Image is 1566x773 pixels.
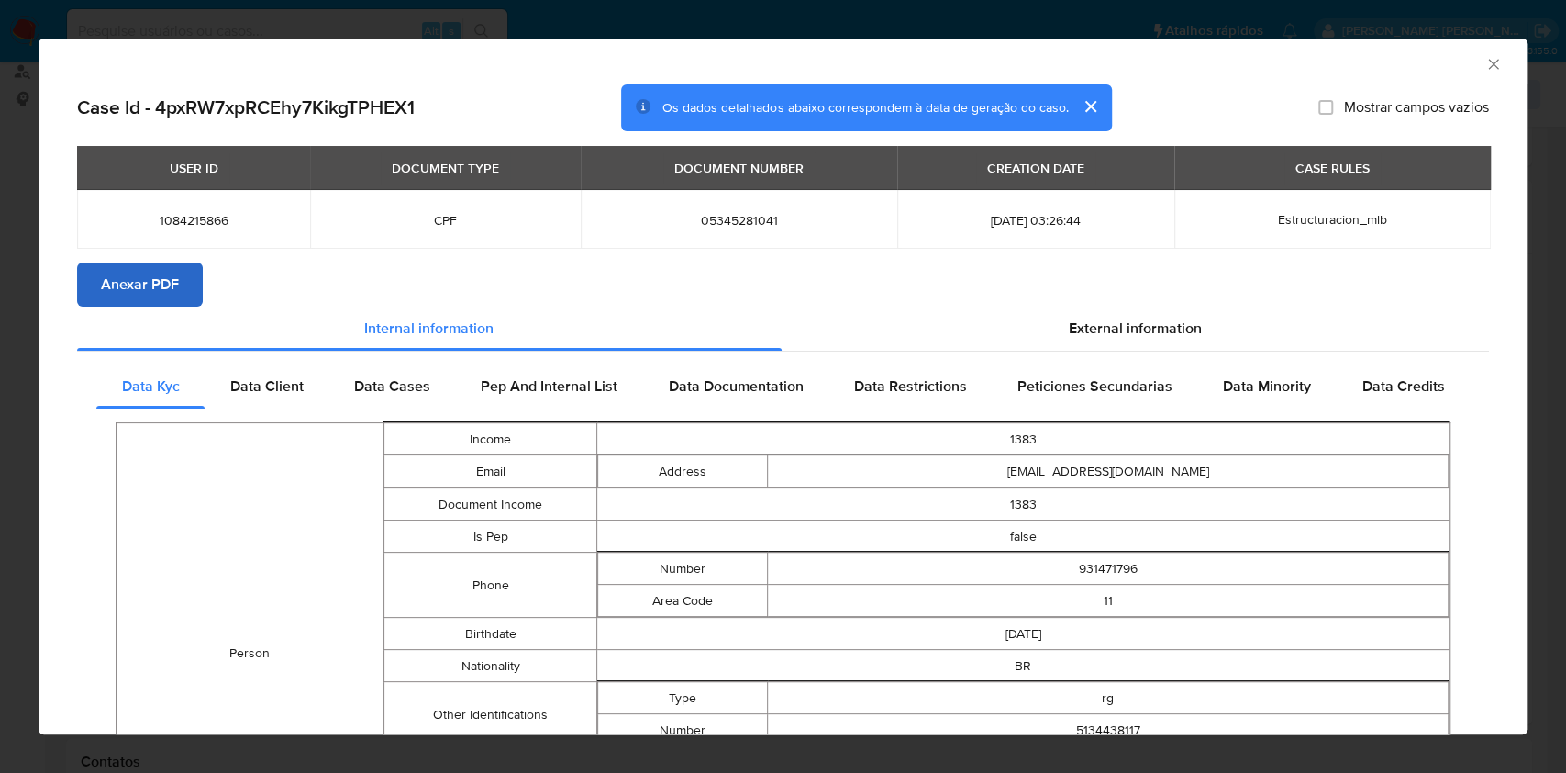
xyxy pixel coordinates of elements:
td: [EMAIL_ADDRESS][DOMAIN_NAME] [768,455,1449,487]
span: Data Cases [354,375,430,397]
td: Nationality [383,650,596,682]
td: Email [383,455,596,488]
span: External information [1069,318,1202,339]
td: BR [597,650,1449,682]
td: Number [598,714,768,746]
span: Os dados detalhados abaixo correspondem à data de geração do caso. [662,98,1068,117]
div: DOCUMENT TYPE [381,152,510,184]
td: Address [598,455,768,487]
span: Data Restrictions [854,375,967,397]
div: DOCUMENT NUMBER [663,152,815,184]
td: 1383 [597,423,1449,455]
td: Birthdate [383,618,596,650]
span: Data Client [230,375,304,397]
span: Pep And Internal List [481,375,617,397]
span: [DATE] 03:26:44 [919,212,1151,229]
td: rg [768,682,1449,714]
span: Data Credits [1361,375,1444,397]
button: cerrar [1068,84,1112,129]
td: 931471796 [768,553,1449,585]
td: 5134438117 [768,714,1449,746]
input: Mostrar campos vazios [1318,100,1333,115]
td: Document Income [383,488,596,521]
span: Anexar PDF [101,264,179,305]
h2: Case Id - 4pxRW7xpRCEhy7KikgTPHEX1 [77,95,415,119]
span: Peticiones Secundarias [1017,375,1172,397]
span: Estructuracion_mlb [1278,210,1387,229]
div: Detailed info [77,307,1489,351]
span: 1084215866 [99,212,288,229]
button: Anexar PDF [77,263,203,307]
td: Phone [383,553,596,618]
span: Data Kyc [122,375,180,397]
td: Income [383,423,596,455]
div: Detailed internal info [96,364,1470,409]
div: USER ID [159,152,229,184]
button: Fechar a janela [1484,55,1501,72]
span: Mostrar campos vazios [1344,98,1489,117]
td: false [597,521,1449,553]
div: CASE RULES [1284,152,1381,184]
span: Data Documentation [668,375,803,397]
span: Internal information [364,318,494,339]
span: Data Minority [1223,375,1311,397]
td: 11 [768,585,1449,617]
span: 05345281041 [603,212,875,229]
td: Area Code [598,585,768,617]
span: CPF [332,212,559,229]
td: Type [598,682,768,714]
td: 1383 [597,488,1449,521]
div: closure-recommendation-modal [39,39,1527,734]
div: CREATION DATE [976,152,1095,184]
td: Number [598,553,768,585]
td: Other Identifications [383,682,596,747]
td: [DATE] [597,618,1449,650]
td: Is Pep [383,521,596,553]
